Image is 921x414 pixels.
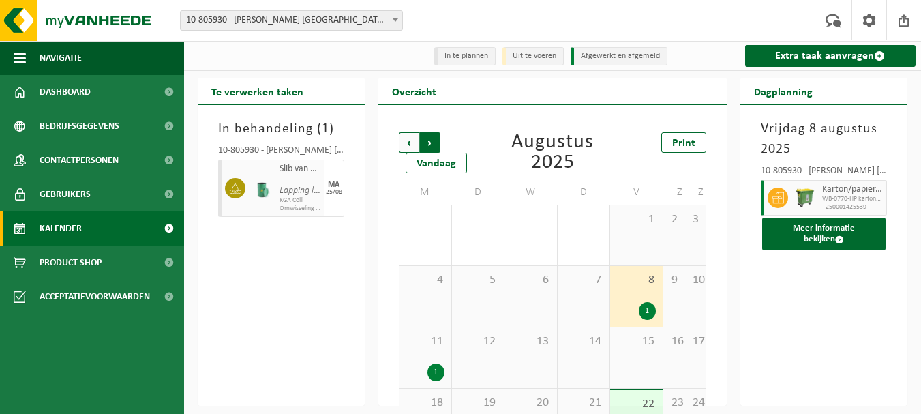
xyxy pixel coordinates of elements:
td: D [558,180,610,205]
span: 7 [564,273,603,288]
span: Volgende [420,132,440,153]
div: 1 [427,364,444,381]
span: 10 [691,273,699,288]
h3: In behandeling ( ) [218,119,344,139]
span: 6 [511,273,549,288]
span: 22 [617,397,655,412]
div: Augustus 2025 [502,132,603,173]
span: Product Shop [40,246,102,280]
div: 25/08 [326,189,342,196]
span: Navigatie [40,41,82,75]
span: 24 [691,396,699,411]
span: 8 [617,273,655,288]
span: 19 [459,396,497,411]
button: Meer informatie bekijken [762,218,886,250]
div: 10-805930 - [PERSON_NAME] [GEOGRAPHIC_DATA] [GEOGRAPHIC_DATA] - [GEOGRAPHIC_DATA] [218,146,344,160]
div: 1 [639,302,656,320]
li: Afgewerkt en afgemeld [571,47,667,65]
li: In te plannen [434,47,496,65]
span: 13 [511,334,549,349]
span: 10-805930 - JOHN CRANE BELGIUM NV - MERKSEM [181,11,402,30]
span: 4 [406,273,444,288]
span: 16 [670,334,678,349]
td: M [399,180,451,205]
span: Karton/papier, los (bedrijven) [822,184,883,195]
div: Vandaag [406,153,467,173]
a: Print [661,132,706,153]
span: Print [672,138,695,149]
h3: Vrijdag 8 augustus 2025 [761,119,887,160]
span: 14 [564,334,603,349]
span: 1 [322,122,329,136]
span: Dashboard [40,75,91,109]
h2: Overzicht [378,78,450,104]
span: 18 [406,396,444,411]
span: Contactpersonen [40,143,119,177]
td: Z [663,180,685,205]
td: Z [684,180,706,205]
span: Gebruikers [40,177,91,211]
span: Omwisseling op aanvraag (excl. voorrijkost) [280,205,320,213]
div: MA [328,181,339,189]
div: 10-805930 - [PERSON_NAME] [GEOGRAPHIC_DATA] [GEOGRAPHIC_DATA] - [GEOGRAPHIC_DATA] [761,166,887,180]
span: Vorige [399,132,419,153]
h2: Dagplanning [740,78,826,104]
span: WB-0770-HP karton/papier, los (bedrijven) [822,195,883,203]
span: 23 [670,396,678,411]
td: V [610,180,663,205]
i: Lapping liquid wastes [280,186,361,196]
span: 11 [406,334,444,349]
span: Acceptatievoorwaarden [40,280,150,314]
span: 15 [617,334,655,349]
span: 21 [564,396,603,411]
span: 20 [511,396,549,411]
span: 12 [459,334,497,349]
td: D [452,180,504,205]
span: Kalender [40,211,82,246]
span: 1 [617,212,655,227]
span: 17 [691,334,699,349]
span: 9 [670,273,678,288]
td: W [504,180,557,205]
span: 2 [670,212,678,227]
span: KGA Colli [280,196,320,205]
span: Bedrijfsgegevens [40,109,119,143]
span: 5 [459,273,497,288]
li: Uit te voeren [502,47,564,65]
h2: Te verwerken taken [198,78,317,104]
a: Extra taak aanvragen [745,45,916,67]
span: T250001425539 [822,203,883,211]
span: 3 [691,212,699,227]
span: 10-805930 - JOHN CRANE BELGIUM NV - MERKSEM [180,10,403,31]
span: Slib van machinale bewerking dat gevaarlijke stoffen bevat [280,164,320,175]
img: WB-0770-HPE-GN-50 [795,188,815,208]
img: PB-OT-0200-MET-00-02 [252,178,273,198]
